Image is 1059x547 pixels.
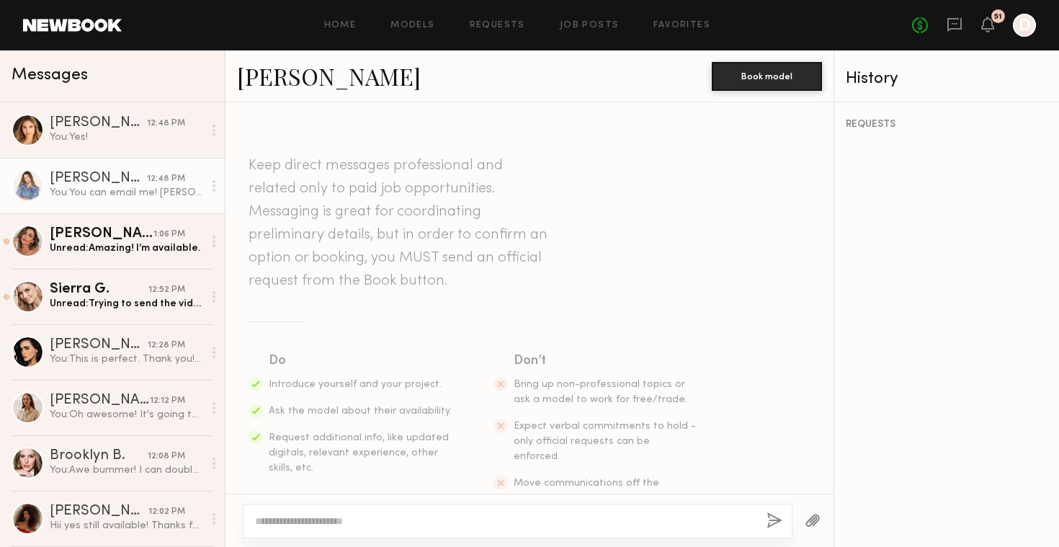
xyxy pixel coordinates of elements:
[150,394,185,408] div: 12:12 PM
[50,408,203,422] div: You: Oh awesome! It's going to be an everyday mom/woman talking about a hose. We are tweaking the...
[514,479,659,503] span: Move communications off the platform.
[50,283,148,297] div: Sierra G.
[50,352,203,366] div: You: This is perfect. Thank you! I am adding your work to our brief and will have client review a...
[148,283,185,297] div: 12:52 PM
[249,154,551,293] header: Keep direct messages professional and related only to paid job opportunities. Messaging is great ...
[50,241,203,255] div: Unread: Amazing! I’m available.
[50,297,203,311] div: Unread: Trying to send the video from my latest content but it won’t let me send a video I don’t ...
[50,504,148,519] div: [PERSON_NAME]
[712,69,822,81] a: Book model
[390,21,434,30] a: Models
[147,172,185,186] div: 12:48 PM
[50,519,203,533] div: Hii yes still available! Thanks for reaching out. I don’t have any content on hand, happy to do a...
[846,120,1047,130] div: REQUESTS
[148,339,185,352] div: 12:28 PM
[269,433,449,473] span: Request additional info, like updated digitals, relevant experience, other skills, etc.
[50,338,148,352] div: [PERSON_NAME]
[560,21,620,30] a: Job Posts
[269,380,442,389] span: Introduce yourself and your project.
[514,422,696,461] span: Expect verbal commitments to hold - only official requests can be enforced.
[50,172,147,186] div: [PERSON_NAME]
[148,505,185,519] div: 12:02 PM
[470,21,525,30] a: Requests
[1013,14,1036,37] a: D
[514,380,687,404] span: Bring up non-professional topics or ask a model to work for free/trade.
[147,117,185,130] div: 12:48 PM
[50,186,203,200] div: You: You can email me! [PERSON_NAME][EMAIL_ADDRESS][DOMAIN_NAME]
[148,450,185,463] div: 12:08 PM
[846,71,1047,87] div: History
[50,449,148,463] div: Brooklyn B.
[12,67,88,84] span: Messages
[50,130,203,144] div: You: Yes!
[514,351,698,371] div: Don’t
[50,463,203,477] div: You: Awe bummer! I can double check, but last I heard, we would need talent from 9-5:30.
[50,393,150,408] div: [PERSON_NAME]
[50,227,153,241] div: [PERSON_NAME] [PERSON_NAME]
[653,21,710,30] a: Favorites
[237,61,421,92] a: [PERSON_NAME]
[269,406,452,416] span: Ask the model about their availability.
[50,116,147,130] div: [PERSON_NAME]
[994,13,1002,21] div: 51
[269,351,453,371] div: Do
[153,228,185,241] div: 1:06 PM
[712,62,822,91] button: Book model
[324,21,357,30] a: Home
